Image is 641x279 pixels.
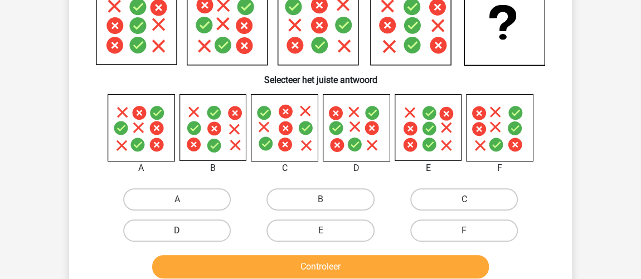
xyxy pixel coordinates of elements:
div: E [386,161,470,175]
div: B [171,161,255,175]
div: C [242,161,327,175]
div: A [99,161,183,175]
h6: Selecteer het juiste antwoord [87,66,554,85]
button: Controleer [152,255,489,278]
label: C [410,188,518,211]
label: E [266,219,374,242]
div: F [458,161,542,175]
label: A [123,188,231,211]
div: D [314,161,399,175]
label: D [123,219,231,242]
label: F [410,219,518,242]
label: B [266,188,374,211]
